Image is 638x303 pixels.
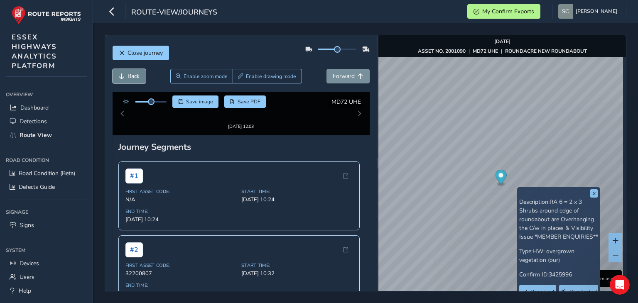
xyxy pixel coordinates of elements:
span: Resolved [530,288,554,296]
span: MD72 UHE [331,98,361,106]
a: Detections [6,115,87,128]
div: [DATE] 12:03 [216,112,266,119]
span: Close journey [128,49,163,57]
a: Road Condition (Beta) [6,166,87,180]
button: Save [172,95,218,108]
img: Thumbnail frame [216,105,266,112]
span: RA 6 = 2 x 3 Shrubs around edge of roundabout are Overhanging the C/w in places & Visibility Issu... [519,198,598,241]
a: Help [6,284,87,298]
span: Start Time: [241,255,353,261]
span: Road Condition (Beta) [19,169,75,177]
div: Signage [6,206,87,218]
span: Help [19,287,31,295]
a: Defects Guide [6,180,87,194]
a: Route View [6,128,87,142]
div: | | [418,48,587,54]
span: Confirm assets [586,275,620,282]
span: Defects Guide [19,183,55,191]
span: Back [128,72,140,80]
span: ESSEX HIGHWAYS ANALYTICS PLATFORM [12,32,57,71]
img: rr logo [12,6,81,24]
span: First Asset Code: [125,255,237,261]
iframe: Intercom live chat [610,275,630,295]
span: 32200807 [125,262,237,270]
span: 3425996 [549,271,572,279]
span: My Confirm Exports [482,7,534,15]
span: End Time: [125,275,237,281]
span: # 2 [125,235,143,250]
button: Close journey [113,46,169,60]
strong: MD72 UHE [473,48,498,54]
span: Start Time: [241,181,353,187]
span: Forward [333,72,355,80]
div: Map marker [496,170,507,187]
button: Draw [233,69,302,83]
button: PDF [224,95,266,108]
span: Enable drawing mode [246,73,296,80]
div: Journey Segments [118,134,364,145]
div: Overview [6,88,87,101]
span: Dashboard [20,104,49,112]
span: route-view/journeys [131,7,217,19]
div: System [6,244,87,257]
span: First Asset Code: [125,181,237,187]
p: Confirm ID: [519,270,598,279]
strong: ROUNDACRE NEW ROUNDABOUT [505,48,587,54]
strong: [DATE] [494,38,510,45]
span: [DATE] 10:32 [241,262,353,270]
span: [DATE] 10:59 [125,283,237,290]
span: Route View [20,131,52,139]
p: Type: [519,247,598,264]
a: Users [6,270,87,284]
span: End Time: [125,201,237,207]
span: [DATE] 10:24 [241,188,353,196]
button: Forward [326,69,370,83]
button: Back [113,69,146,83]
strong: ASSET NO. 2001090 [418,48,466,54]
div: Road Condition [6,154,87,166]
p: Description: [519,198,598,241]
span: [PERSON_NAME] [576,4,617,19]
span: Duplicated [569,288,597,296]
button: My Confirm Exports [467,4,540,19]
span: HW: overgrown vegetation (our) [519,247,574,264]
button: x [590,189,598,198]
span: [DATE] 10:24 [125,208,237,216]
span: Save image [186,98,213,105]
span: Detections [20,117,47,125]
a: Devices [6,257,87,270]
span: Signs [20,221,34,229]
span: Enable zoom mode [184,73,228,80]
a: Dashboard [6,101,87,115]
span: Save PDF [238,98,260,105]
span: Users [20,273,34,281]
img: diamond-layout [558,4,573,19]
span: N/A [125,188,237,196]
button: Duplicated [559,285,598,299]
button: Zoom [170,69,233,83]
button: Resolved [519,285,556,299]
span: Devices [20,259,39,267]
a: Signs [6,218,87,232]
button: [PERSON_NAME] [558,4,620,19]
span: # 1 [125,161,143,176]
